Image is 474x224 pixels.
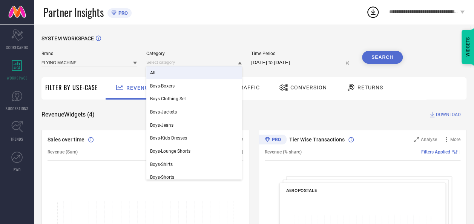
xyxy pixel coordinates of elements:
[150,70,155,75] span: All
[357,84,383,91] span: Returns
[48,149,78,155] span: Revenue (Sum)
[236,84,260,91] span: Traffic
[146,119,242,132] div: Boys-Jeans
[150,135,187,141] span: Boys-Kids Dresses
[117,10,128,16] span: PRO
[146,106,242,118] div: Boys-Jackets
[150,123,173,128] span: Boys-Jeans
[251,51,353,56] span: Time Period
[146,145,242,158] div: Boys-Lounge Shorts
[366,5,380,19] div: Open download list
[150,162,173,167] span: Boys-Shirts
[146,58,242,66] input: Select category
[146,132,242,144] div: Boys-Kids Dresses
[242,149,243,155] span: |
[146,92,242,105] div: Boys-Clothing Set
[41,51,137,56] span: Brand
[150,109,177,115] span: Boys-Jackets
[459,149,460,155] span: |
[150,96,186,101] span: Boys-Clothing Set
[286,188,317,193] span: AEROPOSTALE
[146,80,242,92] div: Boys-Boxers
[6,44,28,50] span: SCORECARDS
[7,75,28,81] span: WORKSPACE
[6,106,29,111] span: SUGGESTIONS
[436,111,461,118] span: DOWNLOAD
[11,136,23,142] span: TRENDS
[48,137,84,143] span: Sales over time
[146,171,242,184] div: Boys-Shorts
[146,158,242,171] div: Boys-Shirts
[265,149,302,155] span: Revenue (% share)
[414,137,419,142] svg: Zoom
[290,84,327,91] span: Conversion
[450,137,460,142] span: More
[421,149,450,155] span: Filters Applied
[43,5,104,20] span: Partner Insights
[45,83,98,92] span: Filter By Use-Case
[146,51,242,56] span: Category
[150,175,174,180] span: Boys-Shorts
[150,83,175,89] span: Boys-Boxers
[41,111,95,118] span: Revenue Widgets ( 4 )
[146,66,242,79] div: All
[150,149,190,154] span: Boys-Lounge Shorts
[421,137,437,142] span: Analyse
[14,167,21,172] span: FWD
[251,58,353,67] input: Select time period
[126,85,152,91] span: Revenue
[259,135,287,146] div: Premium
[41,35,94,41] span: SYSTEM WORKSPACE
[289,137,345,143] span: Tier Wise Transactions
[362,51,403,64] button: Search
